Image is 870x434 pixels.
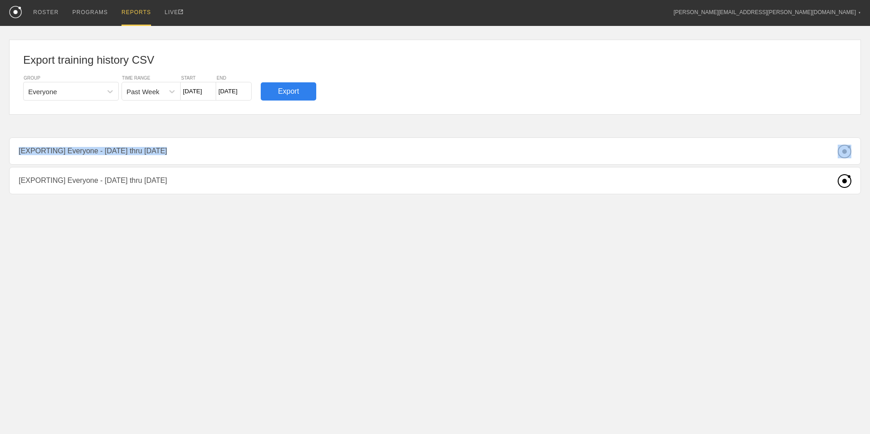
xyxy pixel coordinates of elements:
div: Export [261,82,316,101]
iframe: Chat Widget [824,390,870,434]
input: From [181,82,216,101]
div: END [216,76,252,81]
div: GROUP [23,76,119,81]
div: ▼ [858,10,861,15]
input: To [216,82,252,101]
h1: Export training history CSV [23,54,847,66]
img: logo [9,6,22,18]
div: Everyone [28,87,57,95]
div: Past Week [126,87,159,95]
div: TIME RANGE [121,76,181,81]
div: START [181,76,216,81]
